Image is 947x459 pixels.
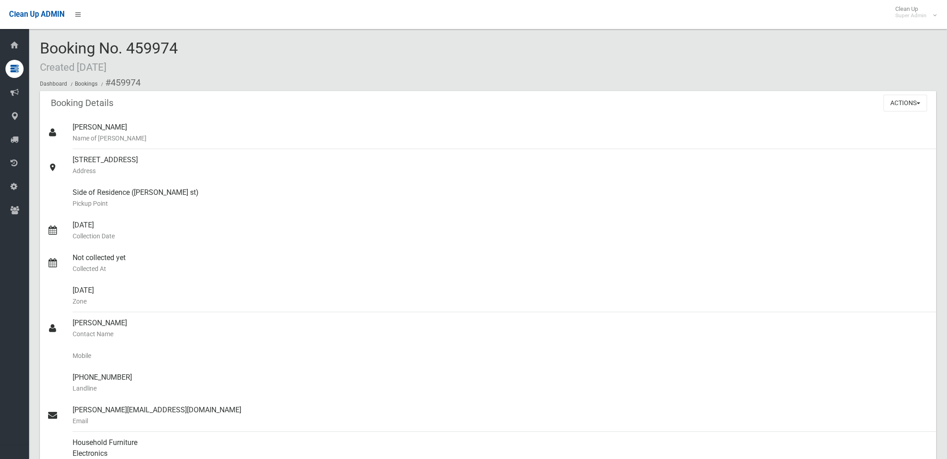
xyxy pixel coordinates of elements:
small: Super Admin [895,12,927,19]
div: [DATE] [73,280,929,312]
div: Side of Residence ([PERSON_NAME] st) [73,182,929,214]
button: Actions [884,95,927,111]
small: Pickup Point [73,198,929,209]
div: [STREET_ADDRESS] [73,149,929,182]
span: Clean Up [891,5,936,19]
small: Address [73,165,929,176]
small: Collected At [73,263,929,274]
a: [PERSON_NAME][EMAIL_ADDRESS][DOMAIN_NAME]Email [40,399,936,432]
div: [DATE] [73,214,929,247]
div: Not collected yet [73,247,929,280]
small: Email [73,416,929,426]
div: [PERSON_NAME] [73,312,929,345]
header: Booking Details [40,94,124,112]
span: Clean Up ADMIN [9,10,64,19]
div: [PHONE_NUMBER] [73,367,929,399]
small: Mobile [73,350,929,361]
span: Booking No. 459974 [40,39,178,74]
div: [PERSON_NAME] [73,116,929,149]
a: Dashboard [40,81,67,87]
small: Zone [73,296,929,307]
small: Contact Name [73,329,929,339]
small: Landline [73,383,929,394]
small: Name of [PERSON_NAME] [73,133,929,144]
small: Collection Date [73,231,929,242]
li: #459974 [99,74,141,91]
a: Bookings [75,81,98,87]
div: [PERSON_NAME][EMAIL_ADDRESS][DOMAIN_NAME] [73,399,929,432]
small: Created [DATE] [40,61,107,73]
